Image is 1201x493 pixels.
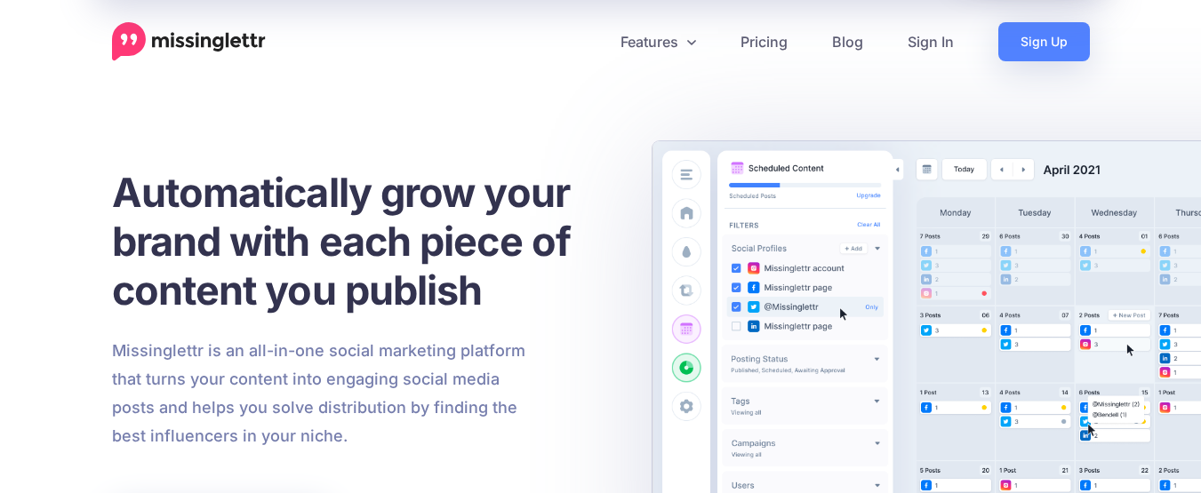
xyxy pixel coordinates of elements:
[885,22,976,61] a: Sign In
[112,22,266,61] a: Home
[998,22,1090,61] a: Sign Up
[598,22,718,61] a: Features
[718,22,810,61] a: Pricing
[810,22,885,61] a: Blog
[112,168,614,314] h1: Automatically grow your brand with each piece of content you publish
[112,337,526,450] p: Missinglettr is an all-in-one social marketing platform that turns your content into engaging soc...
